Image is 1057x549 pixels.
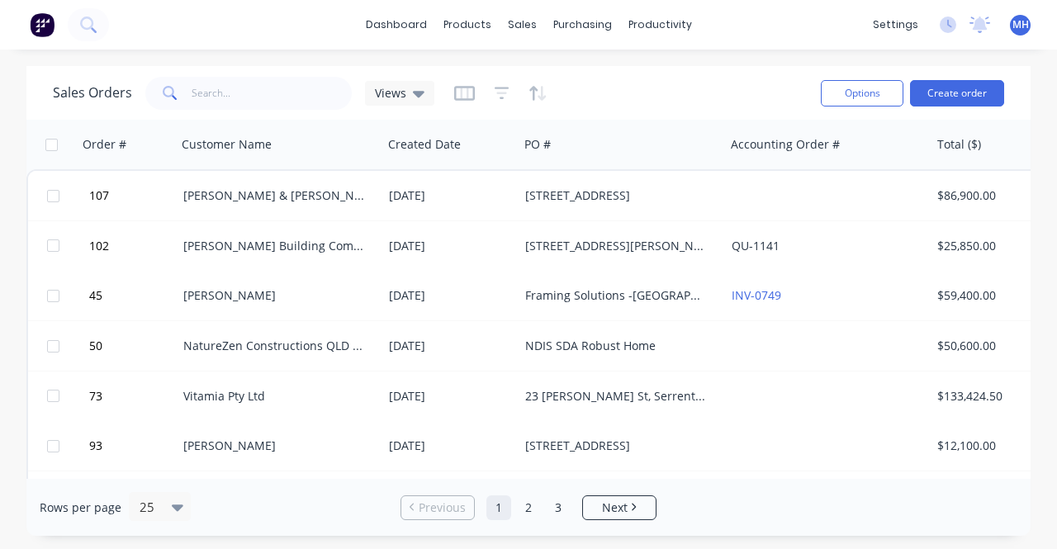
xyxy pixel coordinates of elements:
[389,438,512,454] div: [DATE]
[389,388,512,405] div: [DATE]
[910,80,1004,106] button: Create order
[84,271,183,320] button: 45
[583,499,656,516] a: Next page
[89,187,109,204] span: 107
[525,338,709,354] div: NDIS SDA Robust Home
[84,171,183,220] button: 107
[89,438,102,454] span: 93
[183,338,367,354] div: NatureZen Constructions QLD Pty Ltd
[937,388,1035,405] div: $133,424.50
[389,287,512,304] div: [DATE]
[30,12,55,37] img: Factory
[394,495,663,520] ul: Pagination
[821,80,903,106] button: Options
[182,136,272,153] div: Customer Name
[183,187,367,204] div: [PERSON_NAME] & [PERSON_NAME]
[389,187,512,204] div: [DATE]
[84,321,183,371] button: 50
[516,495,541,520] a: Page 2
[84,471,183,521] button: 55
[40,499,121,516] span: Rows per page
[525,187,709,204] div: [STREET_ADDRESS]
[732,287,781,303] a: INV-0749
[937,287,1035,304] div: $59,400.00
[183,287,367,304] div: [PERSON_NAME]
[1012,17,1029,32] span: MH
[937,438,1035,454] div: $12,100.00
[375,84,406,102] span: Views
[89,287,102,304] span: 45
[388,136,461,153] div: Created Date
[937,136,981,153] div: Total ($)
[545,12,620,37] div: purchasing
[389,338,512,354] div: [DATE]
[865,12,927,37] div: settings
[937,238,1035,254] div: $25,850.00
[89,388,102,405] span: 73
[419,499,466,516] span: Previous
[89,338,102,354] span: 50
[546,495,571,520] a: Page 3
[183,388,367,405] div: Vitamia Pty Ltd
[937,338,1035,354] div: $50,600.00
[84,421,183,471] button: 93
[525,287,709,304] div: Framing Solutions -[GEOGRAPHIC_DATA]
[500,12,545,37] div: sales
[620,12,700,37] div: productivity
[732,238,780,253] a: QU-1141
[83,136,126,153] div: Order #
[731,136,840,153] div: Accounting Order #
[84,221,183,271] button: 102
[602,499,628,516] span: Next
[89,238,109,254] span: 102
[183,438,367,454] div: [PERSON_NAME]
[435,12,500,37] div: products
[401,499,474,516] a: Previous page
[53,85,132,101] h1: Sales Orders
[524,136,551,153] div: PO #
[183,238,367,254] div: [PERSON_NAME] Building Company Pty Ltd
[937,187,1035,204] div: $86,900.00
[525,238,709,254] div: [STREET_ADDRESS][PERSON_NAME] - Structural Steel - Rev 2
[358,12,435,37] a: dashboard
[389,238,512,254] div: [DATE]
[192,77,353,110] input: Search...
[525,438,709,454] div: [STREET_ADDRESS]
[84,372,183,421] button: 73
[486,495,511,520] a: Page 1 is your current page
[525,388,709,405] div: 23 [PERSON_NAME] St, Serrento QLD - Light Gauge Steel Framing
